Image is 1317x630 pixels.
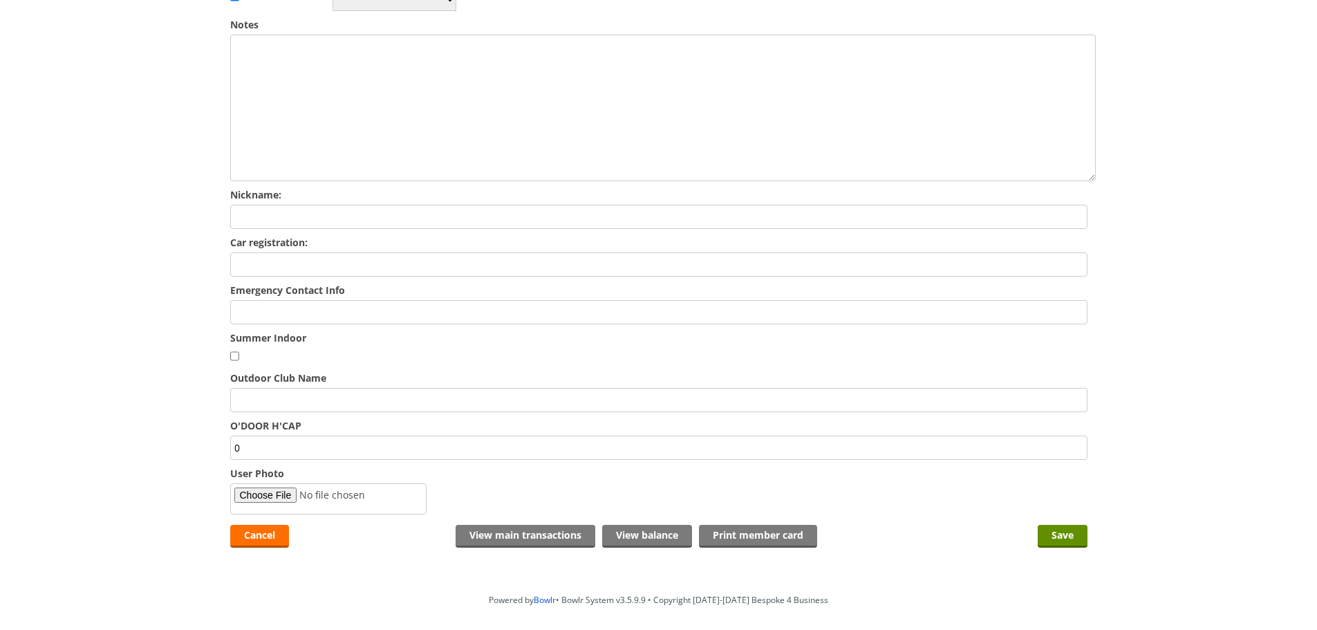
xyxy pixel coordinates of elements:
a: Bowlr [534,594,556,606]
label: Emergency Contact Info [230,284,1087,297]
a: View main transactions [456,525,595,548]
input: Save [1038,525,1087,548]
a: Print member card [699,525,817,548]
label: O'DOOR H'CAP [230,419,1087,432]
a: Cancel [230,525,289,548]
label: Car registration: [230,236,1087,249]
label: Outdoor Club Name [230,371,1087,385]
label: Summer Indoor [230,331,1087,344]
span: Powered by • Bowlr System v3.5.9.9 • Copyright [DATE]-[DATE] Bespoke 4 Business [489,594,828,606]
label: Nickname: [230,188,1087,201]
label: Notes [230,18,1087,31]
label: User Photo [230,467,1087,480]
a: View balance [602,525,692,548]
